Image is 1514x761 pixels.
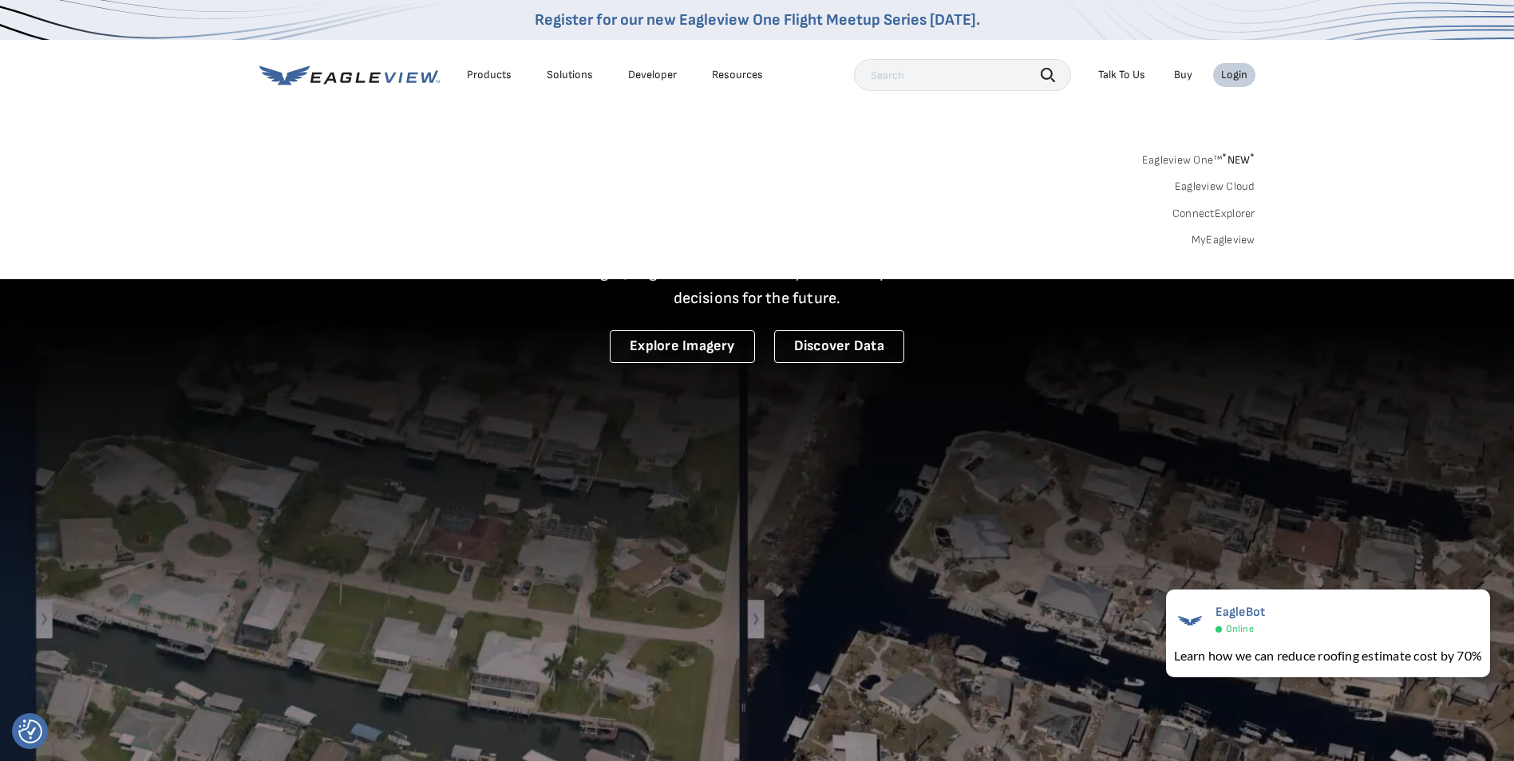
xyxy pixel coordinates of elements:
[712,68,763,82] div: Resources
[1174,68,1192,82] a: Buy
[1222,153,1255,167] span: NEW
[1226,623,1254,635] span: Online
[1192,233,1255,247] a: MyEagleview
[854,59,1071,91] input: Search
[1142,148,1255,167] a: Eagleview One™*NEW*
[628,68,677,82] a: Developer
[18,720,42,743] img: Revisit consent button
[535,10,980,30] a: Register for our new Eagleview One Flight Meetup Series [DATE].
[1174,605,1206,637] img: EagleBot
[1216,605,1266,620] span: EagleBot
[467,68,512,82] div: Products
[1221,68,1247,82] div: Login
[1174,646,1482,665] div: Learn how we can reduce roofing estimate cost by 70%
[547,68,593,82] div: Solutions
[1172,207,1255,221] a: ConnectExplorer
[610,330,755,363] a: Explore Imagery
[1098,68,1145,82] div: Talk To Us
[774,330,904,363] a: Discover Data
[1175,179,1255,194] a: Eagleview Cloud
[18,720,42,743] button: Consent Preferences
